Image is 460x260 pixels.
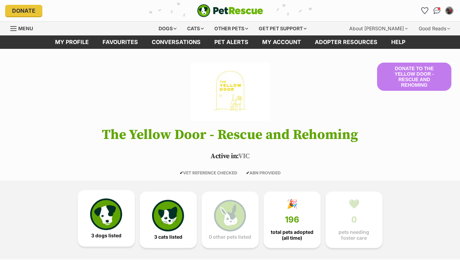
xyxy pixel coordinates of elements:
a: Help [384,35,412,49]
span: ABN PROVIDED [246,170,281,175]
span: 196 [285,215,299,225]
img: The Yellow Door - Rescue and Rehoming [191,63,269,121]
a: Adopter resources [308,35,384,49]
span: total pets adopted (all time) [269,229,315,240]
span: 0 [351,215,357,225]
span: Menu [18,25,33,31]
a: My account [255,35,308,49]
span: VET REFERENCE CHECKED [180,170,237,175]
div: Get pet support [254,22,311,35]
a: Favourites [96,35,145,49]
a: 🎉 196 total pets adopted (all time) [264,192,321,248]
a: Donate [5,5,42,17]
icon: ✔ [246,170,249,175]
div: About [PERSON_NAME] [344,22,413,35]
div: 💚 [349,199,360,209]
span: 0 other pets listed [209,234,251,240]
a: Conversations [431,5,442,16]
a: 3 dogs listed [78,190,135,247]
a: My profile [48,35,96,49]
a: 💚 0 pets needing foster care [325,192,383,248]
div: Other pets [210,22,253,35]
img: bunny-icon-b786713a4a21a2fe6d13e954f4cb29d131f1b31f8a74b52ca2c6d2999bc34bbe.svg [214,200,246,231]
div: 🎉 [287,199,298,209]
ul: Account quick links [419,5,455,16]
button: My account [444,5,455,16]
img: logo-e224e6f780fb5917bec1dbf3a21bbac754714ae5b6737aabdf751b685950b380.svg [197,4,263,17]
button: Donate to The Yellow Door - Rescue and Rehoming [377,63,451,91]
a: conversations [145,35,207,49]
div: Good Reads [414,22,455,35]
img: chat-41dd97257d64d25036548639549fe6c8038ab92f7586957e7f3b1b290dea8141.svg [434,7,441,14]
span: 3 dogs listed [91,233,121,238]
div: Dogs [154,22,181,35]
img: Julie profile pic [446,7,453,14]
img: cat-icon-068c71abf8fe30c970a85cd354bc8e23425d12f6e8612795f06af48be43a487a.svg [152,200,184,231]
a: PetRescue [197,4,263,17]
span: pets needing foster care [331,229,377,240]
a: Pet alerts [207,35,255,49]
span: Active in: [211,152,238,161]
a: Favourites [419,5,430,16]
a: 3 cats listed [140,192,197,248]
img: petrescue-icon-eee76f85a60ef55c4a1927667547b313a7c0e82042636edf73dce9c88f694885.svg [90,198,122,230]
a: Menu [10,22,38,34]
span: 3 cats listed [154,234,182,240]
icon: ✔ [180,170,183,175]
div: Cats [182,22,208,35]
a: 0 other pets listed [202,192,259,248]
